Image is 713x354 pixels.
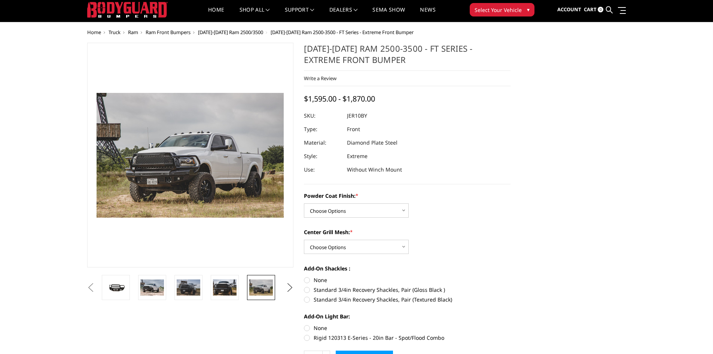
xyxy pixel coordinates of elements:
[304,334,511,342] label: Rigid 120313 E-Series - 20in Bar - Spot/Flood Combo
[304,122,341,136] dt: Type:
[240,7,270,22] a: shop all
[304,94,375,104] span: $1,595.00 - $1,870.00
[87,29,101,36] a: Home
[285,7,314,22] a: Support
[128,29,138,36] a: Ram
[304,324,511,332] label: None
[347,122,360,136] dd: Front
[304,43,511,71] h1: [DATE]-[DATE] Ram 2500-3500 - FT Series - Extreme Front Bumper
[140,279,164,295] img: 2010-2018 Ram 2500-3500 - FT Series - Extreme Front Bumper
[304,264,511,272] label: Add-On Shackles :
[213,279,237,295] img: 2010-2018 Ram 2500-3500 - FT Series - Extreme Front Bumper
[347,109,367,122] dd: JER10BY
[146,29,191,36] a: Ram Front Bumpers
[249,279,273,295] img: 2010-2018 Ram 2500-3500 - FT Series - Extreme Front Bumper
[304,109,341,122] dt: SKU:
[271,29,414,36] span: [DATE]-[DATE] Ram 2500-3500 - FT Series - Extreme Front Bumper
[304,296,511,303] label: Standard 3/4in Recovery Shackles, Pair (Textured Black)
[87,43,294,267] a: 2010-2018 Ram 2500-3500 - FT Series - Extreme Front Bumper
[372,7,405,22] a: SEMA Show
[584,6,597,13] span: Cart
[109,29,121,36] a: Truck
[208,7,224,22] a: Home
[527,6,530,13] span: ▾
[304,75,336,82] a: Write a Review
[304,276,511,284] label: None
[347,149,368,163] dd: Extreme
[85,282,97,293] button: Previous
[475,6,522,14] span: Select Your Vehicle
[304,149,341,163] dt: Style:
[347,163,402,176] dd: Without Winch Mount
[347,136,397,149] dd: Diamond Plate Steel
[304,286,511,294] label: Standard 3/4in Recovery Shackles, Pair (Gloss Black )
[198,29,263,36] a: [DATE]-[DATE] Ram 2500/3500
[557,6,581,13] span: Account
[304,163,341,176] dt: Use:
[177,279,200,295] img: 2010-2018 Ram 2500-3500 - FT Series - Extreme Front Bumper
[470,3,534,16] button: Select Your Vehicle
[304,192,511,200] label: Powder Coat Finish:
[420,7,435,22] a: News
[284,282,295,293] button: Next
[87,2,168,18] img: BODYGUARD BUMPERS
[304,228,511,236] label: Center Grill Mesh:
[329,7,358,22] a: Dealers
[598,7,603,12] span: 0
[304,312,511,320] label: Add-On Light Bar:
[304,136,341,149] dt: Material:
